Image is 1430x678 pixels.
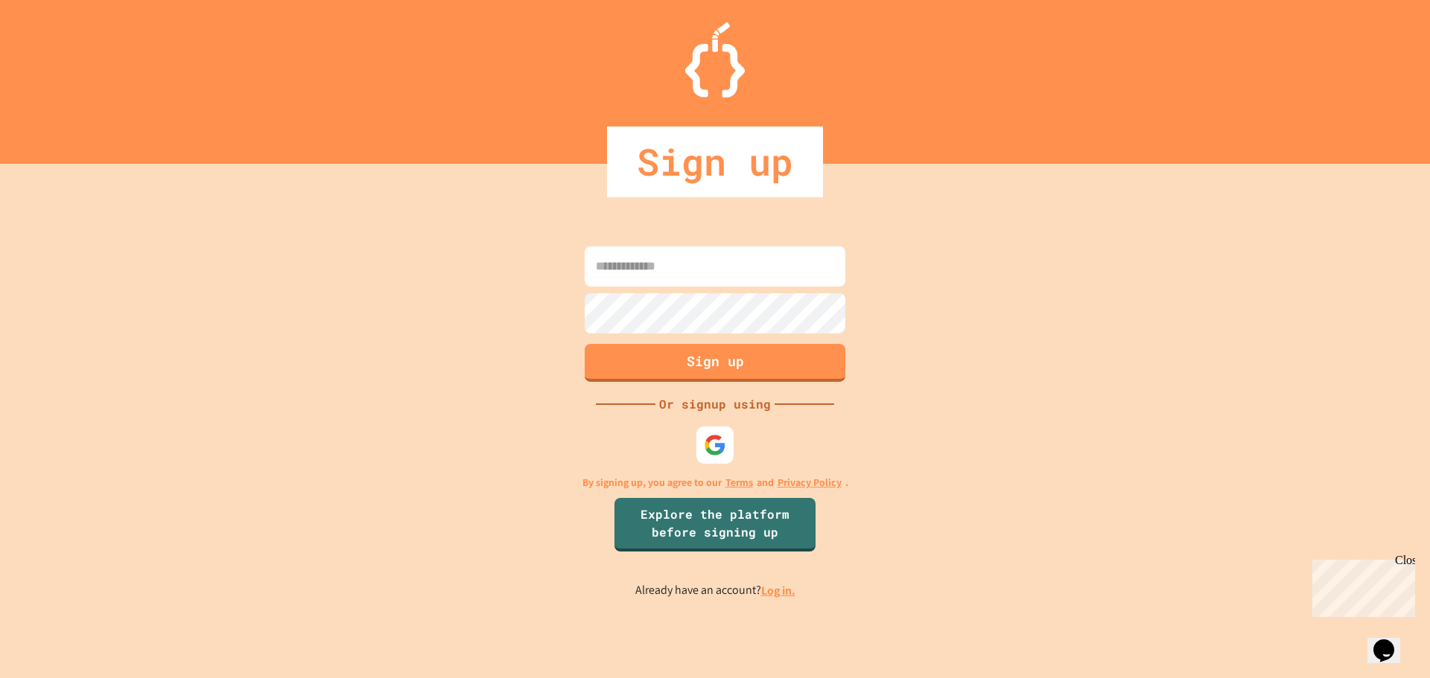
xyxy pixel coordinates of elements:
div: Sign up [607,127,823,197]
iframe: chat widget [1367,618,1415,663]
div: Chat with us now!Close [6,6,103,95]
a: Explore the platform before signing up [614,498,816,551]
div: Or signup using [655,395,775,413]
button: Sign up [585,344,845,382]
p: Already have an account? [635,581,795,600]
iframe: chat widget [1306,554,1415,617]
a: Terms [725,475,753,490]
a: Log in. [761,583,795,598]
img: Logo.svg [685,22,745,97]
p: By signing up, you agree to our and . [582,475,848,490]
img: google-icon.svg [704,434,726,456]
a: Privacy Policy [778,475,842,490]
